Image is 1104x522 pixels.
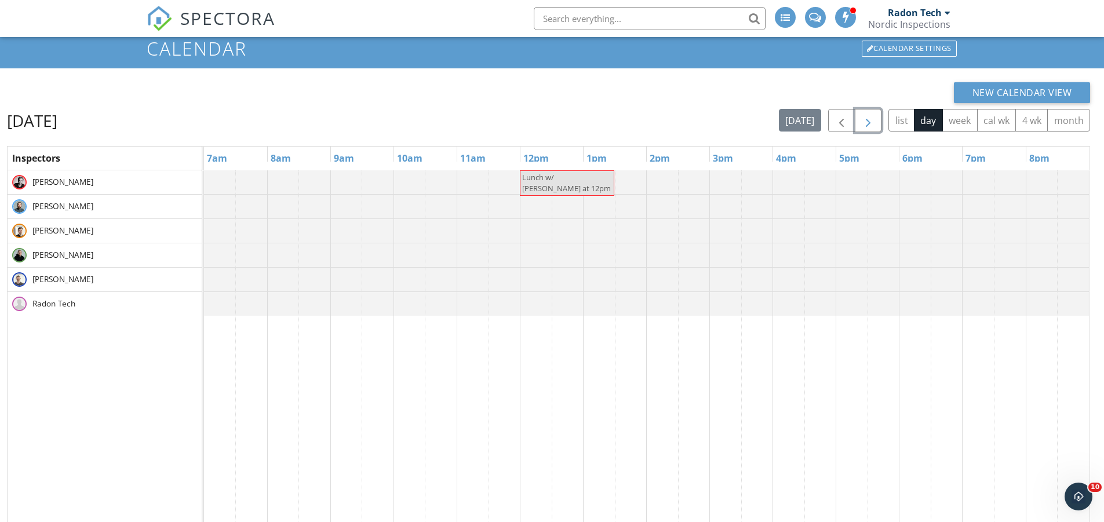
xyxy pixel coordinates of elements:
[861,39,958,58] a: Calendar Settings
[30,225,96,236] span: [PERSON_NAME]
[710,149,736,167] a: 3pm
[1065,483,1092,510] iframe: Intercom live chat
[30,176,96,188] span: [PERSON_NAME]
[1015,109,1048,132] button: 4 wk
[457,149,489,167] a: 11am
[147,6,172,31] img: The Best Home Inspection Software - Spectora
[147,38,958,59] h1: Calendar
[899,149,926,167] a: 6pm
[30,200,96,212] span: [PERSON_NAME]
[888,109,914,132] button: list
[331,149,357,167] a: 9am
[1026,149,1052,167] a: 8pm
[12,175,27,189] img: nordichomeinsp0002rt.jpg
[855,109,882,133] button: Next day
[836,149,862,167] a: 5pm
[862,41,957,57] div: Calendar Settings
[647,149,673,167] a: 2pm
[12,248,27,262] img: ben_zerr_2021.jpg2.jpg
[520,149,552,167] a: 12pm
[963,149,989,167] a: 7pm
[828,109,855,133] button: Previous day
[1088,483,1102,492] span: 10
[12,297,27,311] img: default-user-f0147aede5fd5fa78ca7ade42f37bd4542148d508eef1c3d3ea960f66861d68b.jpg
[180,6,275,30] span: SPECTORA
[30,298,78,309] span: Radon Tech
[954,82,1091,103] button: New Calendar View
[30,273,96,285] span: [PERSON_NAME]
[868,19,950,30] div: Nordic Inspections
[12,224,27,238] img: thumbnail_nordic__29a1584.jpg
[147,16,275,40] a: SPECTORA
[584,149,610,167] a: 1pm
[942,109,978,132] button: week
[773,149,799,167] a: 4pm
[914,109,943,132] button: day
[30,249,96,261] span: [PERSON_NAME]
[522,172,611,194] span: Lunch w/ [PERSON_NAME] at 12pm
[779,109,821,132] button: [DATE]
[888,7,942,19] div: Radon Tech
[7,109,57,132] h2: [DATE]
[12,152,60,165] span: Inspectors
[1047,109,1090,132] button: month
[977,109,1016,132] button: cal wk
[268,149,294,167] a: 8am
[12,272,27,287] img: thumbnail_nordic_29a1592.jpg
[204,149,230,167] a: 7am
[394,149,425,167] a: 10am
[12,199,27,214] img: benappel2.png
[534,7,766,30] input: Search everything...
